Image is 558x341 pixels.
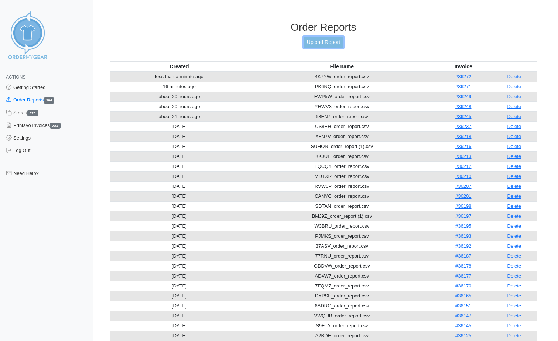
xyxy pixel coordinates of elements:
[249,211,435,221] td: BMJ9Z_order_report (1).csv
[455,144,471,149] a: #36216
[507,283,521,289] a: Delete
[507,293,521,299] a: Delete
[507,124,521,129] a: Delete
[249,301,435,311] td: 6ADRG_order_report.csv
[455,213,471,219] a: #36197
[455,173,471,179] a: #36210
[110,331,249,341] td: [DATE]
[249,231,435,241] td: PJMKS_order_report.csv
[249,151,435,161] td: KKJUE_order_report.csv
[249,161,435,171] td: FQCQY_order_report.csv
[50,123,61,129] span: 384
[110,72,249,82] td: less than a minute ago
[110,181,249,191] td: [DATE]
[507,233,521,239] a: Delete
[455,74,471,79] a: #36272
[507,173,521,179] a: Delete
[249,171,435,181] td: MDTXR_order_report.csv
[249,311,435,321] td: VWQUB_order_report.csv
[249,221,435,231] td: W3BRU_order_report.csv
[455,333,471,338] a: #36125
[249,281,435,291] td: 7FQM7_order_report.csv
[249,92,435,101] td: FWP5W_order_report.csv
[455,323,471,328] a: #36145
[249,181,435,191] td: RVW6P_order_report.csv
[249,61,435,72] th: File name
[249,201,435,211] td: SDTAN_order_report.csv
[249,121,435,131] td: US8EH_order_report.csv
[507,333,521,338] a: Delete
[249,241,435,251] td: 37ASV_order_report.csv
[249,321,435,331] td: S9FTA_order_report.csv
[507,183,521,189] a: Delete
[455,293,471,299] a: #36165
[455,193,471,199] a: #36201
[110,211,249,221] td: [DATE]
[435,61,492,72] th: Invoice
[110,241,249,251] td: [DATE]
[249,101,435,111] td: YHWV3_order_report.csv
[110,141,249,151] td: [DATE]
[507,323,521,328] a: Delete
[110,151,249,161] td: [DATE]
[455,233,471,239] a: #36193
[507,263,521,269] a: Delete
[507,74,521,79] a: Delete
[507,303,521,309] a: Delete
[507,253,521,259] a: Delete
[110,201,249,211] td: [DATE]
[455,84,471,89] a: #36271
[110,101,249,111] td: about 20 hours ago
[249,141,435,151] td: SUHQN_order_report (1).csv
[6,75,25,80] span: Actions
[455,163,471,169] a: #36212
[249,72,435,82] td: 4K7YW_order_report.csv
[110,251,249,261] td: [DATE]
[507,154,521,159] a: Delete
[507,144,521,149] a: Delete
[110,231,249,241] td: [DATE]
[110,92,249,101] td: about 20 hours ago
[507,203,521,209] a: Delete
[110,21,537,34] h3: Order Reports
[110,311,249,321] td: [DATE]
[455,283,471,289] a: #36170
[304,37,343,48] a: Upload Report
[110,191,249,201] td: [DATE]
[27,110,38,116] span: 370
[249,291,435,301] td: DYPSE_order_report.csv
[249,82,435,92] td: PK6NQ_order_report.csv
[507,134,521,139] a: Delete
[110,291,249,301] td: [DATE]
[110,82,249,92] td: 16 minutes ago
[249,111,435,121] td: 63EN7_order_report.csv
[507,94,521,99] a: Delete
[249,331,435,341] td: A2BDE_order_report.csv
[44,97,54,104] span: 384
[455,223,471,229] a: #36195
[110,111,249,121] td: about 21 hours ago
[249,271,435,281] td: AD4W7_order_report.csv
[110,161,249,171] td: [DATE]
[507,313,521,318] a: Delete
[507,213,521,219] a: Delete
[249,261,435,271] td: GDDVW_order_report.csv
[455,94,471,99] a: #36249
[455,203,471,209] a: #36198
[455,303,471,309] a: #36151
[110,121,249,131] td: [DATE]
[455,134,471,139] a: #36218
[110,301,249,311] td: [DATE]
[455,114,471,119] a: #36245
[507,243,521,249] a: Delete
[455,154,471,159] a: #36213
[455,313,471,318] a: #36147
[249,251,435,261] td: 77RNU_order_report.csv
[507,273,521,279] a: Delete
[110,271,249,281] td: [DATE]
[110,171,249,181] td: [DATE]
[507,104,521,109] a: Delete
[455,124,471,129] a: #36237
[110,221,249,231] td: [DATE]
[249,191,435,201] td: CANYC_order_report.csv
